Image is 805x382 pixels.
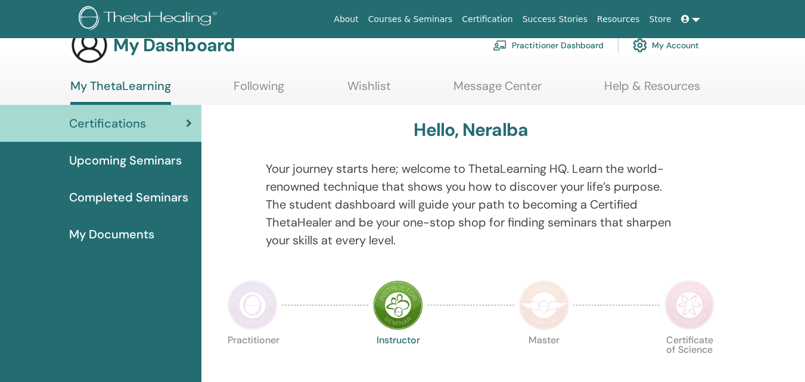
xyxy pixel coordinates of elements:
[633,32,699,58] a: My Account
[414,119,528,141] h3: Hello, Neralba
[69,188,188,206] span: Completed Seminars
[69,114,146,132] span: Certifications
[363,8,458,30] a: Courses & Seminars
[493,40,507,51] img: chalkboard-teacher.svg
[493,32,604,58] a: Practitioner Dashboard
[69,151,182,169] span: Upcoming Seminars
[329,8,363,30] a: About
[645,8,676,30] a: Store
[592,8,645,30] a: Resources
[373,280,423,330] img: Instructor
[633,35,647,55] img: cog.svg
[113,35,235,56] h3: My Dashboard
[519,280,569,330] img: Master
[70,79,171,105] a: My ThetaLearning
[664,280,714,330] img: Certificate of Science
[69,225,154,243] span: My Documents
[457,8,517,30] a: Certification
[453,79,542,102] a: Message Center
[234,79,284,102] a: Following
[266,160,676,249] p: Your journey starts here; welcome to ThetaLearning HQ. Learn the world-renowned technique that sh...
[518,8,592,30] a: Success Stories
[347,79,391,102] a: Wishlist
[70,26,108,64] img: generic-user-icon.jpg
[604,79,700,102] a: Help & Resources
[228,280,278,330] img: Practitioner
[79,6,221,33] img: logo.png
